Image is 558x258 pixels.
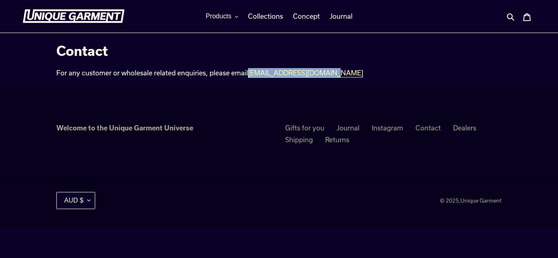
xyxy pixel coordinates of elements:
button: Products [201,10,242,22]
h1: Contact [56,43,425,58]
a: Journal [337,124,359,132]
strong: Welcome to the Unique Garment Universe [56,124,193,132]
a: Gifts for you [285,124,324,132]
a: Dealers [453,124,476,132]
a: Concept [289,10,324,22]
span: Concept [293,12,320,20]
a: Instagram [372,124,403,132]
a: Journal [326,10,357,22]
a: Unique Garment [460,197,502,204]
div: For any customer or wholesale related enquiries, please email [56,68,425,78]
span: Collections [248,12,283,20]
a: Collections [244,10,287,22]
button: AUD $ [56,192,95,209]
span: Journal [330,12,353,20]
a: [EMAIL_ADDRESS][DOMAIN_NAME] [248,69,363,77]
small: © 2025, [440,197,502,204]
a: Returns [325,136,349,143]
a: Shipping [285,136,313,143]
span: Products [205,13,231,20]
img: Unique Garment [22,9,125,23]
a: Contact [415,124,441,132]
